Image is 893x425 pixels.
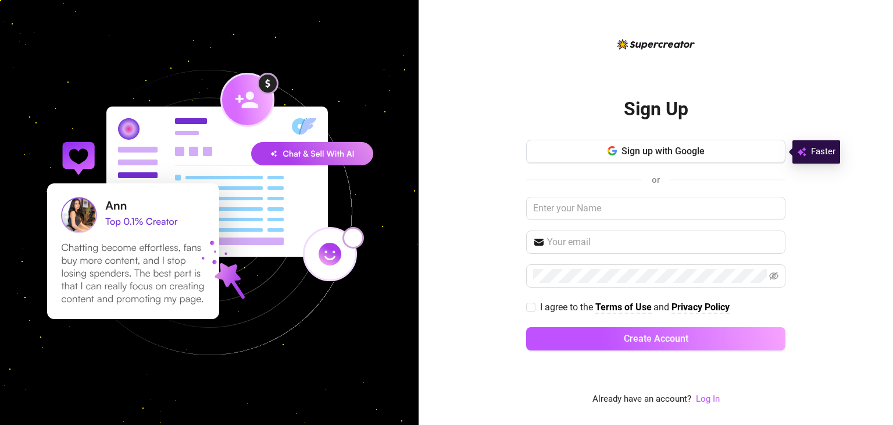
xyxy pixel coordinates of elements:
span: and [653,302,671,313]
h2: Sign Up [624,97,688,121]
strong: Privacy Policy [671,302,730,313]
img: logo-BBDzfeDw.svg [617,39,695,49]
span: Create Account [624,333,688,344]
span: I agree to the [540,302,595,313]
span: eye-invisible [769,271,778,281]
span: Sign up with Google [621,146,705,157]
span: Faster [811,145,835,159]
button: Create Account [526,327,785,350]
img: signup-background-D0MIrEPF.svg [8,11,410,414]
a: Privacy Policy [671,302,730,314]
strong: Terms of Use [595,302,652,313]
span: or [652,175,660,185]
input: Your email [547,235,778,249]
input: Enter your Name [526,197,785,220]
a: Terms of Use [595,302,652,314]
button: Sign up with Google [526,140,785,163]
span: Already have an account? [592,392,691,406]
img: svg%3e [797,145,806,159]
a: Log In [696,394,720,404]
a: Log In [696,392,720,406]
